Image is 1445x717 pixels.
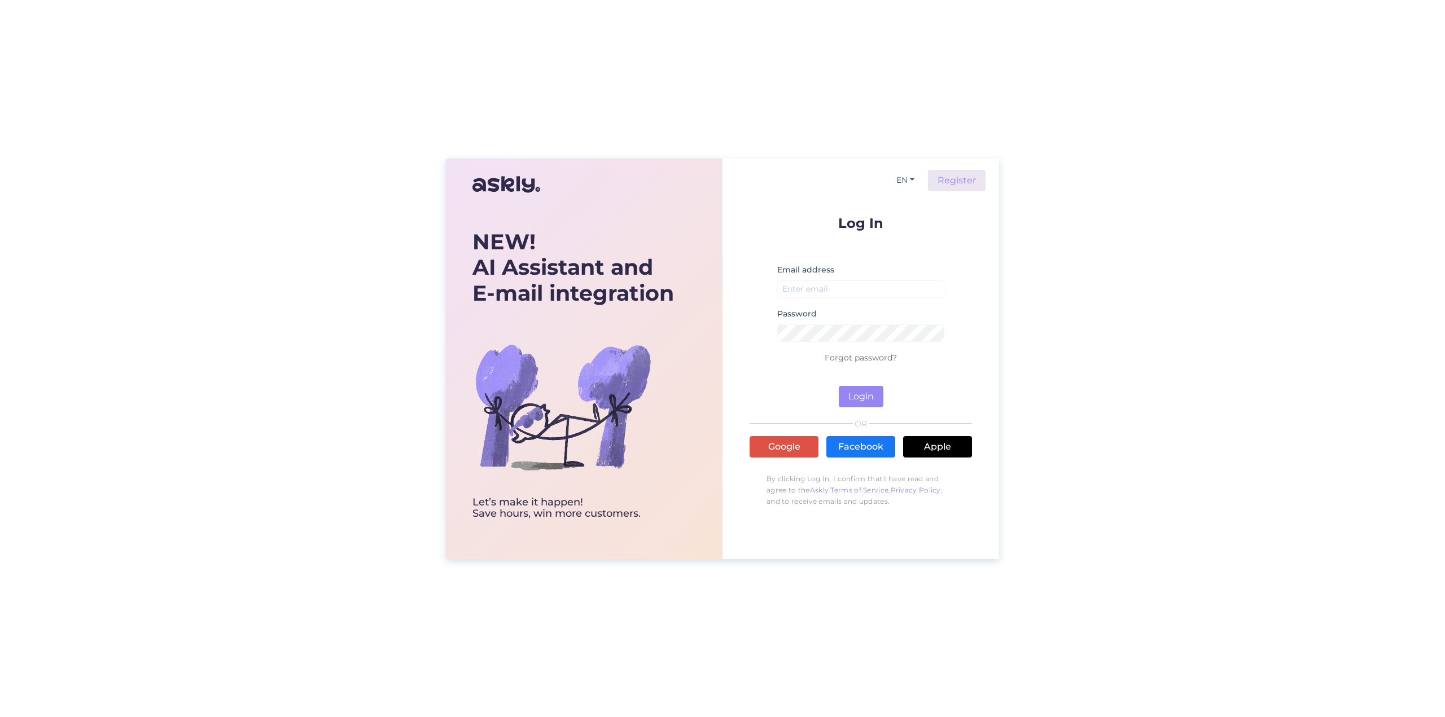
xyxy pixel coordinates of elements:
p: By clicking Log In, I confirm that I have read and agree to the , , and to receive emails and upd... [750,468,972,513]
input: Enter email [777,280,944,298]
a: Apple [903,436,972,458]
a: Facebook [826,436,895,458]
a: Askly Terms of Service [810,486,889,494]
label: Email address [777,264,834,276]
a: Forgot password? [825,353,897,363]
div: Let’s make it happen! Save hours, win more customers. [472,497,674,520]
p: Log In [750,216,972,230]
b: NEW! [472,228,536,255]
button: EN [892,172,919,188]
a: Google [750,436,818,458]
a: Privacy Policy [891,486,941,494]
img: bg-askly [472,316,653,497]
span: OR [853,420,869,428]
a: Register [928,170,986,191]
button: Login [839,386,883,407]
img: Askly [472,171,540,198]
label: Password [777,308,817,320]
div: AI Assistant and E-mail integration [472,229,674,306]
